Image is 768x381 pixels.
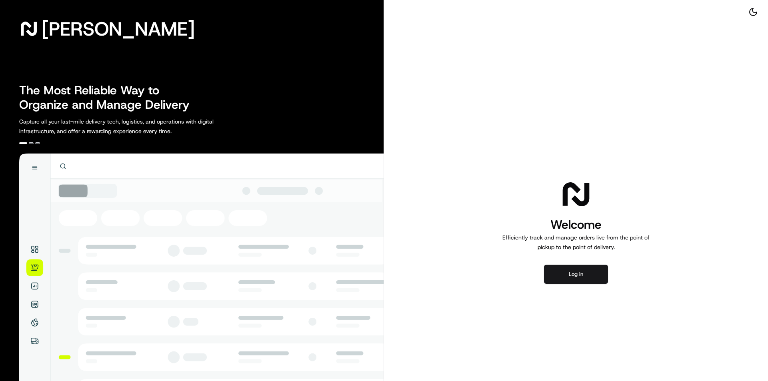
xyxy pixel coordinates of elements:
[42,21,195,37] span: [PERSON_NAME]
[19,83,198,112] h2: The Most Reliable Way to Organize and Manage Delivery
[19,117,250,136] p: Capture all your last-mile delivery tech, logistics, and operations with digital infrastructure, ...
[499,217,653,233] h1: Welcome
[499,233,653,252] p: Efficiently track and manage orders live from the point of pickup to the point of delivery.
[544,265,608,284] button: Log in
